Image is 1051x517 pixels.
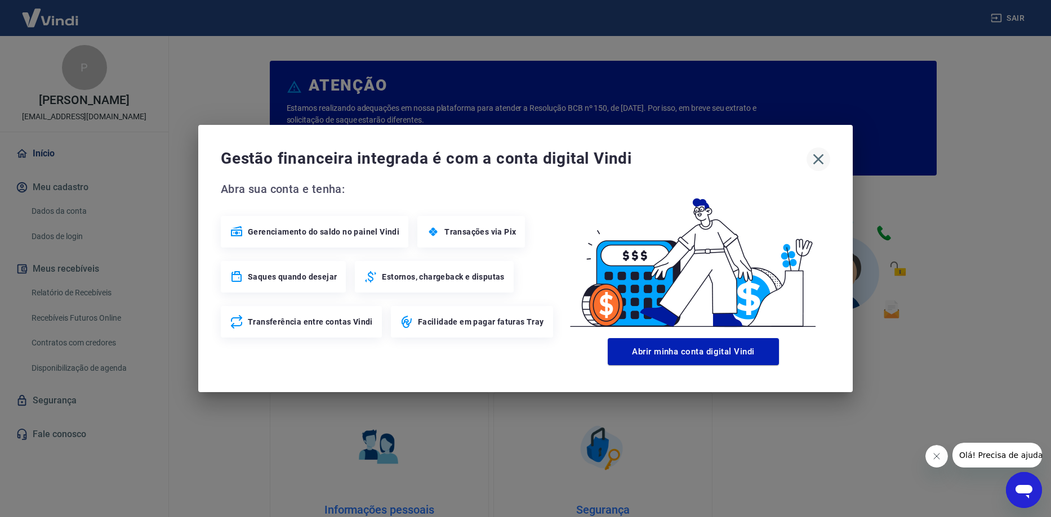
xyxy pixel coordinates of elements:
[7,8,95,17] span: Olá! Precisa de ajuda?
[1006,472,1042,508] iframe: Botão para abrir a janela de mensagens
[382,271,504,282] span: Estornos, chargeback e disputas
[221,180,556,198] span: Abra sua conta e tenha:
[444,226,516,237] span: Transações via Pix
[248,271,337,282] span: Saques quando desejar
[248,226,399,237] span: Gerenciamento do saldo no painel Vindi
[248,316,373,327] span: Transferência entre contas Vindi
[556,180,830,334] img: Good Billing
[221,147,807,170] span: Gestão financeira integrada é com a conta digital Vindi
[952,443,1042,467] iframe: Mensagem da empresa
[418,316,544,327] span: Facilidade em pagar faturas Tray
[925,445,948,467] iframe: Fechar mensagem
[608,338,779,365] button: Abrir minha conta digital Vindi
